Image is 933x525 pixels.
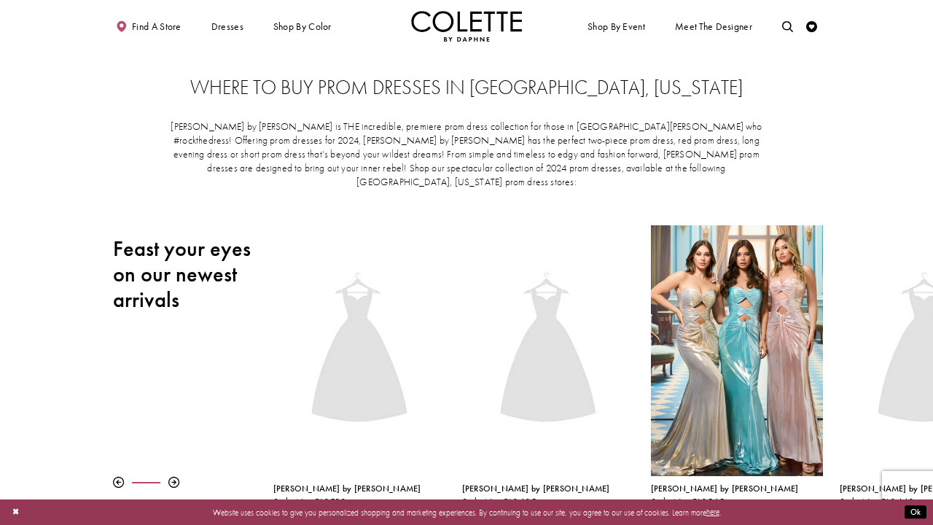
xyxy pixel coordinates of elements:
[642,217,831,516] div: Colette by Daphne Style No. CL8545
[779,11,796,42] a: Toggle search
[79,505,854,519] p: Website uses cookies to give you personalized shopping and marketing experiences. By continuing t...
[675,21,752,32] span: Meet the designer
[273,484,445,507] div: Colette by Daphne Style No. CL8520
[411,11,522,42] a: Visit Home Page
[270,11,334,42] span: Shop by color
[803,11,820,42] a: Check Wishlist
[905,505,926,519] button: Submit Dialog
[132,21,181,32] span: Find a store
[273,483,421,494] span: [PERSON_NAME] by [PERSON_NAME]
[651,484,823,507] div: Colette by Daphne Style No. CL8545
[211,21,243,32] span: Dresses
[113,236,257,313] h2: Feast your eyes on our newest arrivals
[651,483,799,494] span: [PERSON_NAME] by [PERSON_NAME]
[113,11,184,42] a: Find a store
[273,21,332,32] span: Shop by color
[587,21,645,32] span: Shop By Event
[672,11,755,42] a: Meet the designer
[273,225,445,476] a: Visit Colette by Daphne Style No. CL8520 Page
[265,217,453,516] div: Colette by Daphne Style No. CL8520
[706,507,719,517] a: here
[162,120,772,190] p: [PERSON_NAME] by [PERSON_NAME] is THE incredible, premiere prom dress collection for those in [GE...
[651,225,823,476] a: Visit Colette by Daphne Style No. CL8545 Page
[462,484,634,507] div: Colette by Daphne Style No. CL8405
[208,11,246,42] span: Dresses
[411,11,522,42] img: Colette by Daphne
[462,483,610,494] span: [PERSON_NAME] by [PERSON_NAME]
[135,77,797,98] h2: Where to buy prom dresses in [GEOGRAPHIC_DATA], [US_STATE]
[585,11,647,42] span: Shop By Event
[462,225,634,476] a: Visit Colette by Daphne Style No. CL8405 Page
[453,217,642,516] div: Colette by Daphne Style No. CL8405
[7,502,25,522] button: Close Dialog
